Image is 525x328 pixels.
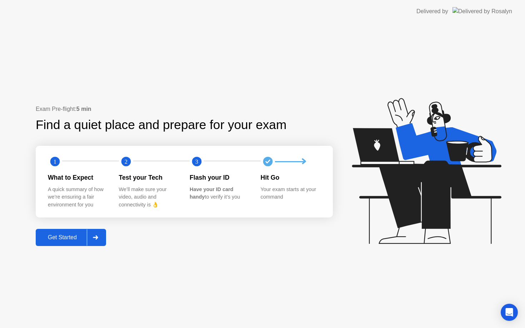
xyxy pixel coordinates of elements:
[119,186,179,209] div: We’ll make sure your video, audio and connectivity is 👌
[48,186,107,209] div: A quick summary of how we’re ensuring a fair environment for you
[38,234,87,241] div: Get Started
[416,7,448,16] div: Delivered by
[261,186,320,201] div: Your exam starts at your command
[119,173,179,182] div: Test your Tech
[48,173,107,182] div: What to Expect
[195,158,198,165] text: 3
[501,304,518,321] div: Open Intercom Messenger
[76,106,91,112] b: 5 min
[452,7,512,15] img: Delivered by Rosalyn
[36,116,287,134] div: Find a quiet place and prepare for your exam
[261,173,320,182] div: Hit Go
[190,186,249,201] div: to verify it’s you
[190,173,249,182] div: Flash your ID
[190,186,233,200] b: Have your ID card handy
[54,158,56,165] text: 1
[36,229,106,246] button: Get Started
[36,105,333,113] div: Exam Pre-flight:
[124,158,127,165] text: 2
